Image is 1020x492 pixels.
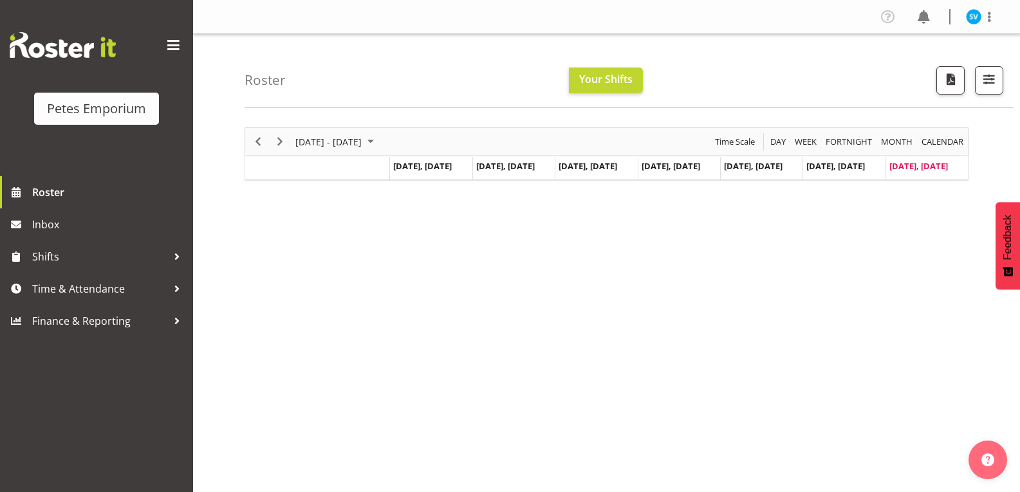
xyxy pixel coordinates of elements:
span: Feedback [1002,215,1014,260]
img: Rosterit website logo [10,32,116,58]
span: Time & Attendance [32,279,167,298]
div: Petes Emporium [47,99,146,118]
img: sasha-vandervalk6911.jpg [966,9,981,24]
button: Your Shifts [569,68,643,93]
button: Filter Shifts [975,66,1003,95]
span: Finance & Reporting [32,311,167,331]
span: Inbox [32,215,187,234]
img: help-xxl-2.png [981,453,994,466]
button: Download a PDF of the roster according to the set date range. [936,66,965,95]
span: Shifts [32,247,167,266]
h4: Roster [245,73,286,87]
button: Feedback - Show survey [996,202,1020,289]
span: Your Shifts [579,72,633,86]
span: Roster [32,183,187,202]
